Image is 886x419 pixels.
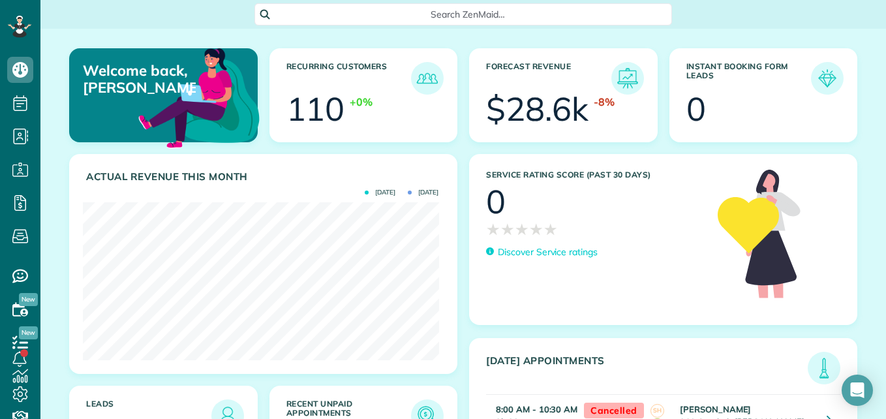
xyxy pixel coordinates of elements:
[486,93,588,125] div: $28.6k
[529,218,543,241] span: ★
[686,93,706,125] div: 0
[286,62,412,95] h3: Recurring Customers
[615,65,641,91] img: icon_forecast_revenue-8c13a41c7ed35a8dcfafea3cbb826a0462acb37728057bba2d056411b612bbbe.png
[515,218,529,241] span: ★
[680,404,752,414] strong: [PERSON_NAME]
[686,62,812,95] h3: Instant Booking Form Leads
[486,62,611,95] h3: Forecast Revenue
[136,33,262,160] img: dashboard_welcome-42a62b7d889689a78055ac9021e634bf52bae3f8056760290aed330b23ab8690.png
[543,218,558,241] span: ★
[496,404,577,414] strong: 8:00 AM - 10:30 AM
[414,65,440,91] img: icon_recurring_customers-cf858462ba22bcd05b5a5880d41d6543d210077de5bb9ebc9590e49fd87d84ed.png
[486,355,808,384] h3: [DATE] Appointments
[86,171,444,183] h3: Actual Revenue this month
[498,245,598,259] p: Discover Service ratings
[486,185,506,218] div: 0
[500,218,515,241] span: ★
[814,65,840,91] img: icon_form_leads-04211a6a04a5b2264e4ee56bc0799ec3eb69b7e499cbb523a139df1d13a81ae0.png
[486,170,705,179] h3: Service Rating score (past 30 days)
[19,326,38,339] span: New
[594,95,615,110] div: -8%
[83,62,196,97] p: Welcome back, [PERSON_NAME]!
[286,93,345,125] div: 110
[408,189,438,196] span: [DATE]
[486,218,500,241] span: ★
[486,245,598,259] a: Discover Service ratings
[842,375,873,406] div: Open Intercom Messenger
[19,293,38,306] span: New
[350,95,373,110] div: +0%
[365,189,395,196] span: [DATE]
[584,403,644,419] span: Cancelled
[811,355,837,381] img: icon_todays_appointments-901f7ab196bb0bea1936b74009e4eb5ffbc2d2711fa7634e0d609ed5ef32b18b.png
[650,404,664,418] span: SH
